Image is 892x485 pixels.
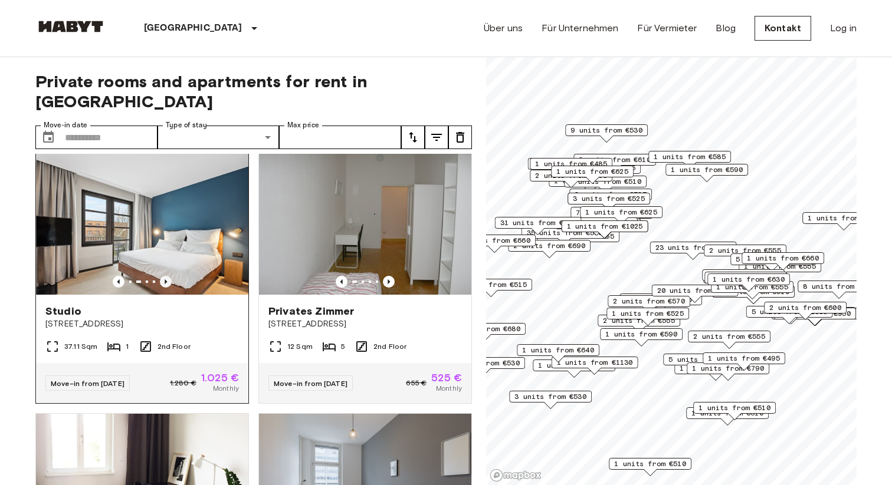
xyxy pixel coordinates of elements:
label: Move-in date [44,120,87,130]
span: 3 units from €530 [514,391,586,402]
div: Map marker [453,235,536,253]
div: Map marker [798,281,880,299]
div: Map marker [648,151,731,169]
span: 1 units from €640 [710,272,782,283]
span: 2 units from €600 [769,302,841,313]
span: 4 units from €530 [448,358,520,368]
button: Previous image [336,276,347,288]
span: 1 units from €515 [455,279,527,290]
div: Map marker [746,306,833,324]
label: Max price [287,120,319,130]
span: Private rooms and apartments for rent in [GEOGRAPHIC_DATA] [35,71,472,111]
div: Map marker [704,272,787,290]
span: 2 units from €610 [579,154,651,165]
span: 2nd Floor [158,341,191,352]
div: Map marker [570,207,653,225]
span: 2nd Floor [373,341,406,352]
button: tune [401,126,425,149]
button: tune [425,126,448,149]
div: Map marker [565,124,648,143]
span: Privates Zimmer [268,304,354,318]
div: Map marker [508,240,591,258]
span: 1.025 € [201,372,239,383]
span: 2 units from €555 [693,331,765,342]
span: 1 units from €525 [612,308,684,319]
span: 12 Sqm [287,341,313,352]
div: Map marker [702,269,785,288]
div: Map marker [704,245,786,263]
span: Monthly [436,383,462,394]
span: [STREET_ADDRESS] [45,318,239,330]
span: 2 units from €510 [569,176,641,187]
button: Previous image [383,276,395,288]
span: 1.280 € [170,378,196,388]
span: 1 units from €590 [605,329,677,339]
a: Für Unternehmen [542,21,618,35]
div: Map marker [573,154,656,172]
span: 7 units from €585 [576,207,648,218]
div: Map marker [495,217,582,235]
span: Move-in from [DATE] [274,379,347,388]
div: Map marker [802,212,885,230]
span: 31 units from €570 [500,217,576,228]
div: Map marker [552,357,638,375]
div: Map marker [652,285,739,303]
span: 1 units from €570 [538,360,610,371]
div: Map marker [619,293,702,312]
span: 5 units from €1085 [752,306,828,317]
div: Map marker [693,402,776,420]
img: Marketing picture of unit DE-01-482-208-01 [36,153,248,295]
span: 1 units from €640 [522,345,594,355]
span: 23 units from €530 [655,242,732,253]
div: Map marker [509,391,592,409]
button: Previous image [113,276,124,288]
span: 2 units from €555 [603,315,675,326]
span: 1 units from €630 [713,274,785,285]
span: 5 units from €590 [668,354,740,365]
div: Map marker [730,253,813,272]
span: 5 [341,341,345,352]
div: Map marker [687,362,769,381]
a: Über uns [484,21,523,35]
span: 1 [126,341,129,352]
span: [STREET_ADDRESS] [268,318,462,330]
div: Map marker [598,315,680,333]
a: Für Vermieter [637,21,697,35]
span: 1 units from €1130 [557,357,633,368]
span: 1 units from €510 [698,402,770,413]
button: Previous image [160,276,172,288]
span: 3 units from €525 [573,193,645,204]
div: Map marker [580,206,663,225]
div: Map marker [688,331,770,349]
div: Map marker [707,273,790,292]
span: 1 units from €660 [458,235,530,246]
span: 1 units from €590 [671,164,743,175]
div: Map marker [663,354,746,372]
div: Map marker [551,166,634,184]
div: Map marker [517,344,599,362]
div: Map marker [650,242,737,260]
span: 1 units from €510 [614,458,686,469]
div: Map marker [568,193,650,211]
span: 3 units from €525 [575,189,647,200]
div: Map marker [703,352,785,371]
a: Log in [830,21,857,35]
span: 1 units from €645 [707,270,779,281]
div: Map marker [608,295,690,314]
span: 2 units from €690 [513,240,585,251]
div: Map marker [562,220,648,239]
button: tune [448,126,472,149]
img: Marketing picture of unit DE-01-118-03M [259,153,471,295]
div: Map marker [569,189,652,207]
span: 2 units from €570 [613,296,685,306]
span: 4 units from €605 [625,294,697,305]
span: 655 € [406,378,427,388]
span: 1 units from €1025 [567,221,643,232]
span: 2 units from €555 [709,245,781,256]
span: 5 units from €660 [736,254,808,265]
p: [GEOGRAPHIC_DATA] [144,21,242,35]
span: 1 units from €485 [535,159,607,169]
div: Map marker [530,170,612,188]
span: 525 € [431,372,462,383]
span: 8 units from €570 [803,281,875,292]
